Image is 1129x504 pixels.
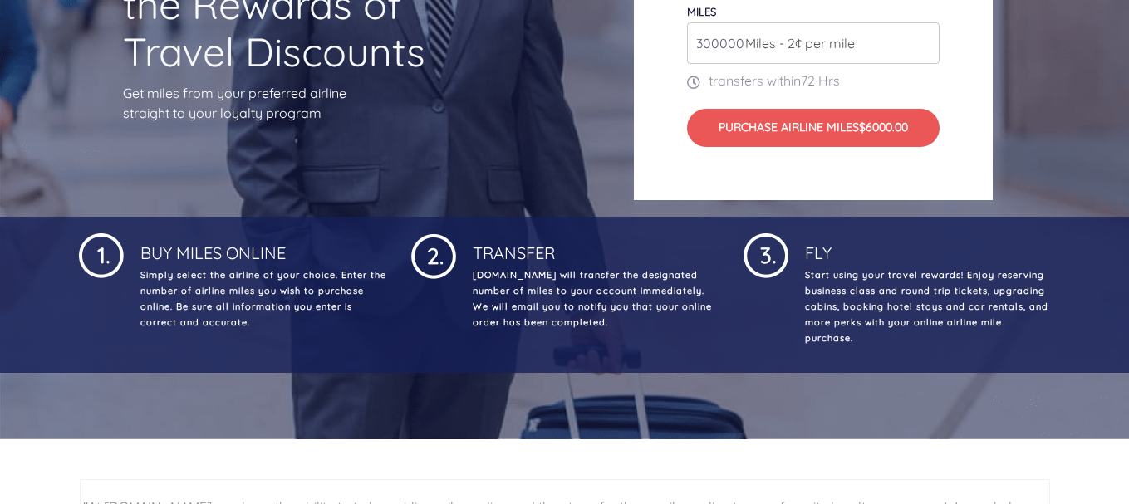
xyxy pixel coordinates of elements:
label: miles [687,5,716,18]
p: transfers within [687,71,940,91]
span: $6000.00 [859,120,908,135]
h4: Fly [802,230,1051,263]
h4: Buy Miles Online [137,230,386,263]
p: Simply select the airline of your choice. Enter the number of airline miles you wish to purchase ... [137,267,386,330]
span: 72 Hrs [801,72,840,89]
h4: Transfer [469,230,719,263]
img: 1 [411,230,456,279]
p: [DOMAIN_NAME] will transfer the designated number of miles to your account immediately. We will e... [469,267,719,330]
span: Miles - 2¢ per mile [737,33,855,53]
p: Get miles from your preferred airline straight to your loyalty program [123,83,495,123]
img: 1 [744,230,788,278]
p: Start using your travel rewards! Enjoy reserving business class and round trip tickets, upgrading... [802,267,1051,346]
button: Purchase Airline Miles$6000.00 [687,109,940,146]
img: 1 [79,230,124,278]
